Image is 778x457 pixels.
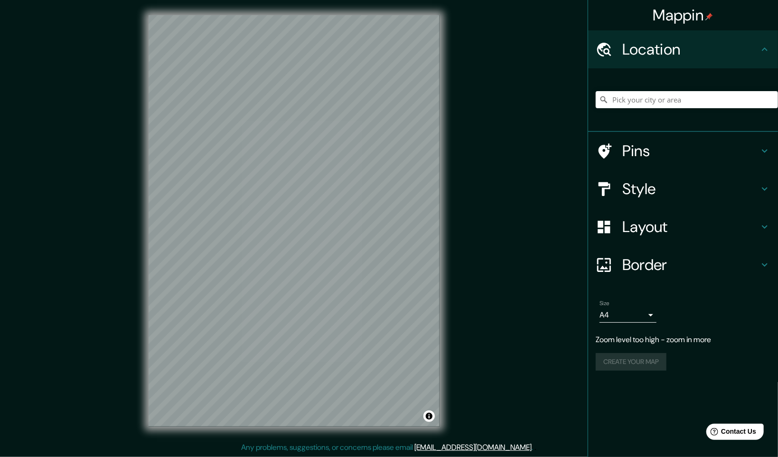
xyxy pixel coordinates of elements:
input: Pick your city or area [596,91,778,108]
iframe: Help widget launcher [694,420,768,447]
canvas: Map [149,15,440,427]
h4: Mappin [653,6,713,25]
div: . [534,442,535,453]
label: Size [600,299,609,308]
h4: Style [622,179,759,198]
img: pin-icon.png [705,13,713,20]
h4: Border [622,255,759,274]
p: Any problems, suggestions, or concerns please email . [242,442,534,453]
h4: Layout [622,217,759,236]
h4: Pins [622,141,759,160]
p: Zoom level too high - zoom in more [596,334,770,345]
div: Location [588,30,778,68]
a: [EMAIL_ADDRESS][DOMAIN_NAME] [415,442,532,452]
div: . [535,442,537,453]
div: A4 [600,308,656,323]
h4: Location [622,40,759,59]
div: Layout [588,208,778,246]
div: Pins [588,132,778,170]
button: Toggle attribution [423,410,435,422]
div: Style [588,170,778,208]
div: Border [588,246,778,284]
